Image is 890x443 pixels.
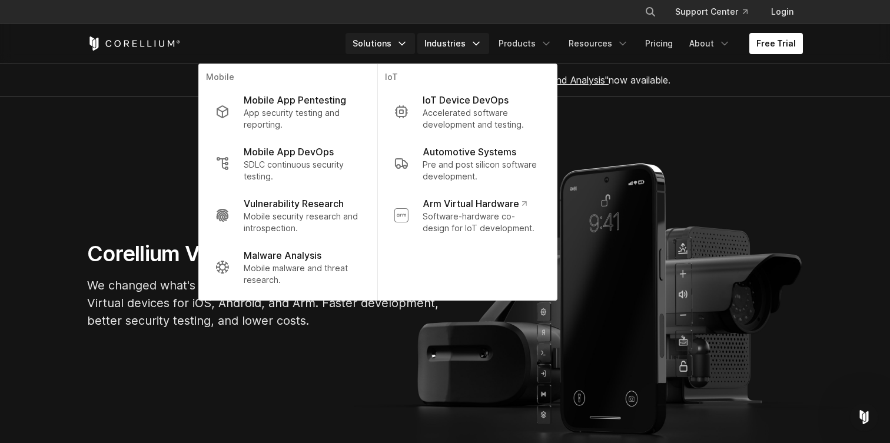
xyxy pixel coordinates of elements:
[244,159,361,182] p: SDLC continuous security testing.
[850,403,878,431] iframe: Intercom live chat
[423,196,527,211] p: Arm Virtual Hardware
[87,36,181,51] a: Corellium Home
[423,93,509,107] p: IoT Device DevOps
[492,33,559,54] a: Products
[87,241,440,267] h1: Corellium Virtual Hardware
[385,86,550,138] a: IoT Device DevOps Accelerated software development and testing.
[244,93,346,107] p: Mobile App Pentesting
[638,33,680,54] a: Pricing
[423,159,540,182] p: Pre and post silicon software development.
[762,1,803,22] a: Login
[423,211,540,234] p: Software-hardware co-design for IoT development.
[640,1,661,22] button: Search
[630,1,803,22] div: Navigation Menu
[666,1,757,22] a: Support Center
[244,107,361,131] p: App security testing and reporting.
[562,33,636,54] a: Resources
[423,107,540,131] p: Accelerated software development and testing.
[87,277,440,329] p: We changed what's possible, so you can build what's next. Virtual devices for iOS, Android, and A...
[206,189,370,241] a: Vulnerability Research Mobile security research and introspection.
[244,196,344,211] p: Vulnerability Research
[206,86,370,138] a: Mobile App Pentesting App security testing and reporting.
[749,33,803,54] a: Free Trial
[206,241,370,293] a: Malware Analysis Mobile malware and threat research.
[417,33,489,54] a: Industries
[244,262,361,286] p: Mobile malware and threat research.
[385,189,550,241] a: Arm Virtual Hardware Software-hardware co-design for IoT development.
[244,211,361,234] p: Mobile security research and introspection.
[385,138,550,189] a: Automotive Systems Pre and post silicon software development.
[423,145,516,159] p: Automotive Systems
[346,33,803,54] div: Navigation Menu
[682,33,738,54] a: About
[244,248,321,262] p: Malware Analysis
[244,145,334,159] p: Mobile App DevOps
[385,71,550,86] p: IoT
[346,33,415,54] a: Solutions
[206,138,370,189] a: Mobile App DevOps SDLC continuous security testing.
[206,71,370,86] p: Mobile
